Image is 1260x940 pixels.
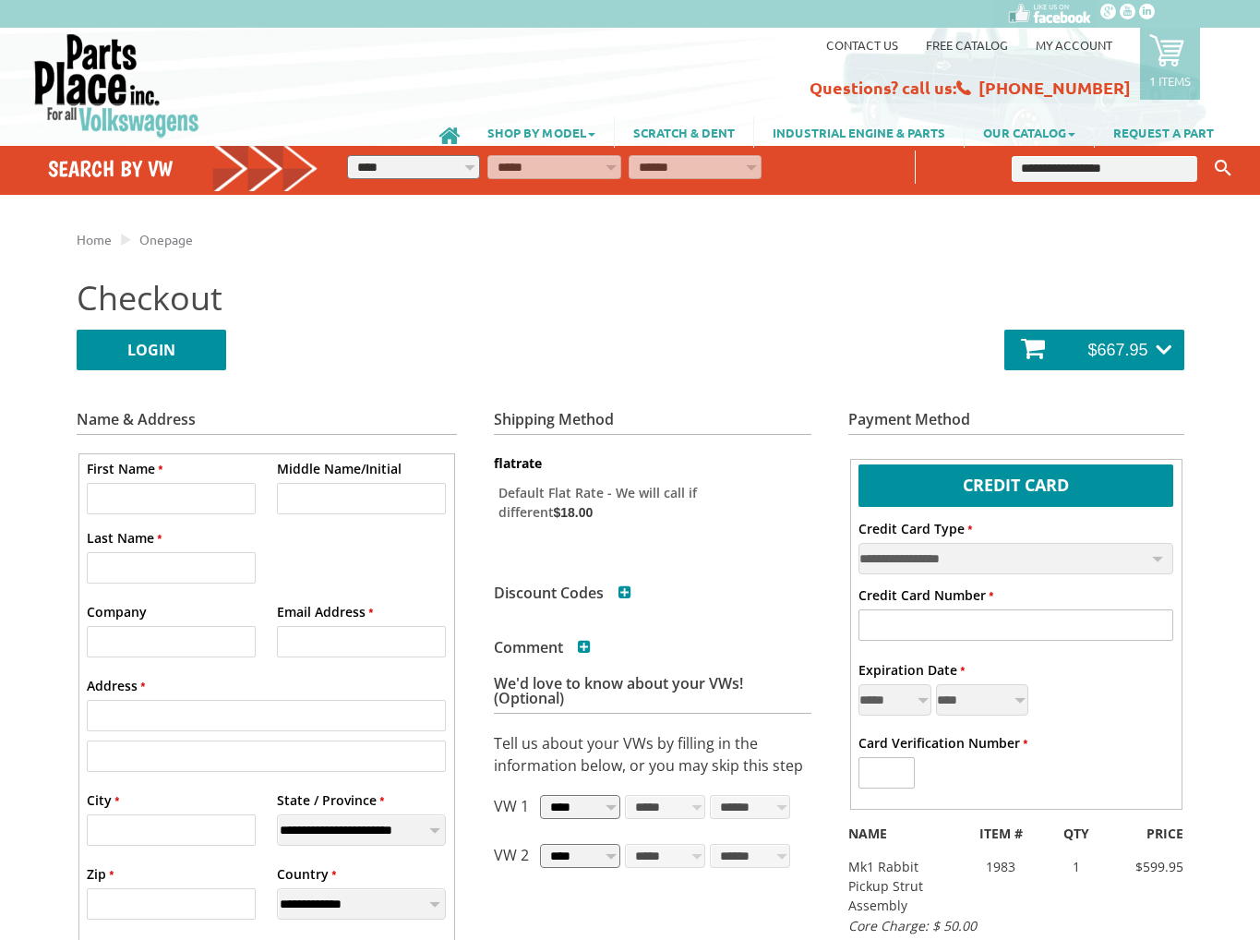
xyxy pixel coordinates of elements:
[494,585,631,600] h3: Discount Codes
[834,824,955,843] div: NAME
[1140,28,1200,100] a: 1 items
[77,275,1184,320] h2: Checkout
[494,412,811,435] h3: Shipping Method
[1046,824,1107,843] div: QTY
[494,676,811,714] h3: We'd love to know about your VWs! (Optional)
[834,916,1077,935] div: Core Charge: $ 50.00
[494,844,529,874] p: VW 2
[965,116,1094,148] a: OUR CATALOG
[494,454,811,473] dt: flatrate
[858,519,972,538] label: Credit Card Type
[32,32,201,139] img: Parts Place Inc!
[858,660,965,680] label: Expiration Date
[926,37,1008,53] a: Free Catalog
[848,412,1184,435] h3: Payment Method
[87,676,145,695] label: Address
[1036,37,1112,53] a: My Account
[754,116,964,148] a: INDUSTRIAL ENGINE & PARTS
[277,864,336,884] label: Country
[826,37,898,53] a: Contact us
[277,790,384,810] label: State / Province
[87,790,119,810] label: City
[858,585,993,605] label: Credit Card Number
[494,640,591,655] h3: Comment
[955,857,1047,876] div: 1983
[1107,824,1198,843] div: PRICE
[1107,857,1198,876] div: $599.95
[77,231,112,247] a: Home
[1149,73,1191,89] p: 1 items
[1087,330,1155,370] span: $667.95
[77,330,226,370] a: LOGIN
[494,732,811,777] p: Tell us about your VWs by filling in the information below, or you may skip this step
[87,528,162,548] label: Last Name
[1095,116,1232,148] a: REQUEST A PART
[277,459,402,478] label: Middle Name/Initial
[87,864,114,884] label: Zip
[87,459,162,478] label: First Name
[77,412,457,435] h3: Name & Address
[554,505,594,520] span: $18.00
[615,116,753,148] a: SCRATCH & DENT
[858,464,1173,502] label: Credit Card
[139,231,193,247] a: Onepage
[87,602,147,621] label: Company
[494,477,774,525] label: Default Flat Rate - We will call if different
[834,857,955,915] div: Mk1 Rabbit Pickup Strut Assembly
[1046,857,1107,876] div: 1
[955,824,1047,843] div: ITEM #
[469,116,614,148] a: SHOP BY MODEL
[494,795,529,826] p: VW 1
[277,602,373,621] label: Email Address
[858,733,1027,753] label: Card Verification Number
[1209,153,1237,184] button: Keyword Search
[48,155,318,182] h4: Search by VW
